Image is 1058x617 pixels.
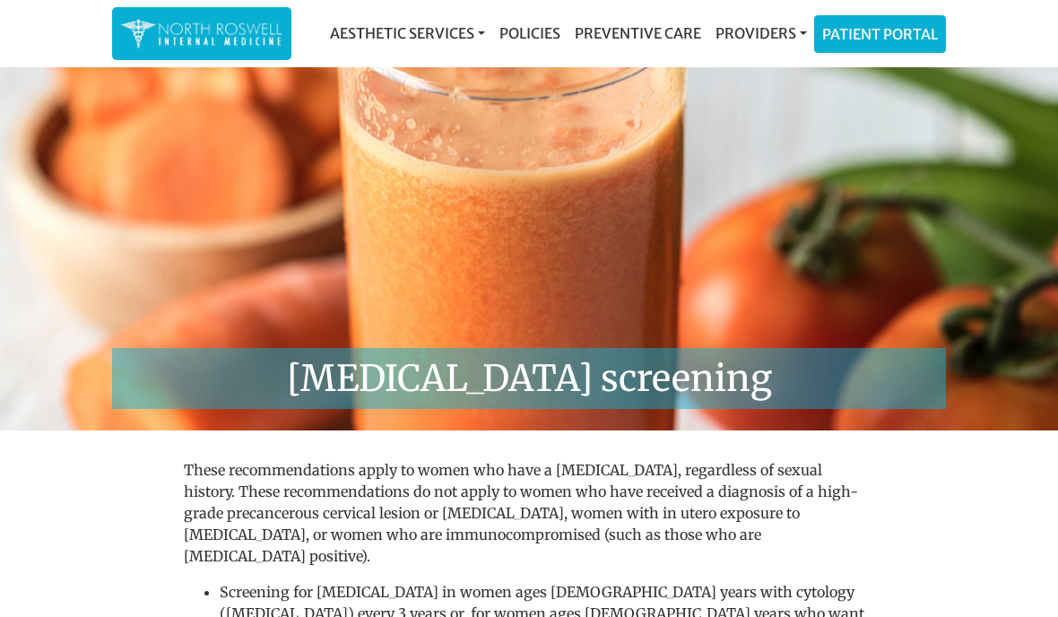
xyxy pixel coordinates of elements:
a: Preventive Care [568,15,708,51]
a: Aesthetic Services [323,15,492,51]
h1: [MEDICAL_DATA] screening [112,348,946,409]
img: North Roswell Internal Medicine [121,16,282,51]
span: These recommendations apply to women who have a [MEDICAL_DATA], regardless of sexual history. The... [184,461,858,565]
a: Providers [708,15,814,51]
a: Patient Portal [815,16,945,52]
a: Policies [492,15,568,51]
